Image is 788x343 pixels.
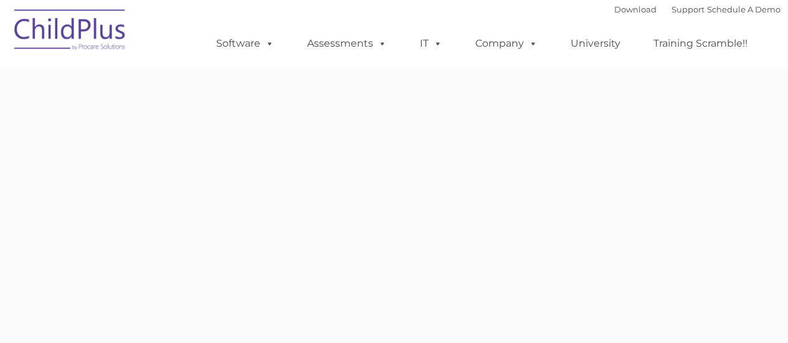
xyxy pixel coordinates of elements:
[8,1,133,63] img: ChildPlus by Procare Solutions
[558,31,633,56] a: University
[407,31,455,56] a: IT
[707,4,781,14] a: Schedule A Demo
[463,31,550,56] a: Company
[672,4,705,14] a: Support
[614,4,781,14] font: |
[204,31,287,56] a: Software
[295,31,399,56] a: Assessments
[614,4,657,14] a: Download
[641,31,760,56] a: Training Scramble!!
